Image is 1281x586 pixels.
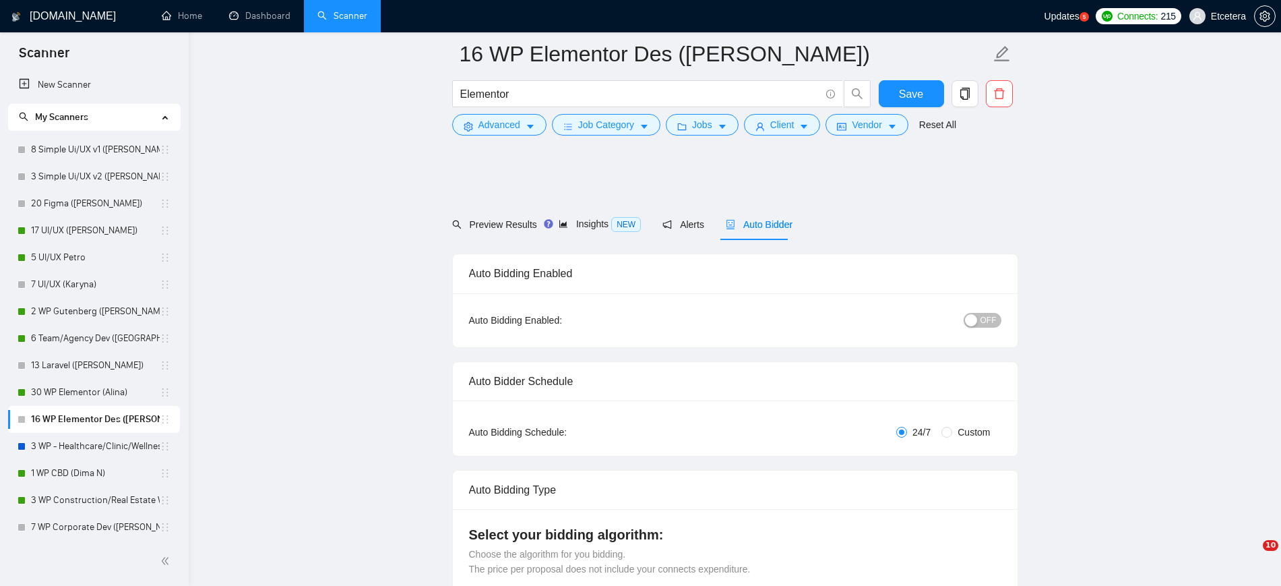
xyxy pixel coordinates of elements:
button: settingAdvancedcaret-down [452,114,546,136]
button: barsJob Categorycaret-down [552,114,660,136]
a: 7 UI/UX (Karyna) [31,271,160,298]
li: New Scanner [8,71,180,98]
li: 8 Simple Ui/UX v1 (Lesnik Anton) [8,136,180,163]
li: 3 Simple Ui/UX v2 (Lesnik Anton) [8,163,180,190]
a: setting [1254,11,1276,22]
span: holder [160,198,170,209]
input: Scanner name... [460,37,991,71]
span: edit [993,45,1011,63]
span: Scanner [8,43,80,71]
a: 3 WP Construction/Real Estate Website Development ([PERSON_NAME] B) [31,487,160,514]
span: Connects: [1117,9,1158,24]
li: 7 UI/UX (Karyna) [8,271,180,298]
span: holder [160,252,170,263]
span: Jobs [692,117,712,132]
button: search [844,80,871,107]
span: Updates [1044,11,1080,22]
span: setting [464,121,473,131]
a: searchScanner [317,10,367,22]
a: 5 UI/UX Petro [31,244,160,271]
a: 1 WP CBD (Dima N) [31,460,160,487]
li: 7 WP Corporate Dev (Dmytro B) [8,514,180,541]
span: caret-down [639,121,649,131]
li: 6 Team/Agency Dev (Eugene) [8,325,180,352]
li: 1 WP CBD (Dima N) [8,460,180,487]
a: 20 Figma ([PERSON_NAME]) [31,190,160,217]
img: logo [11,6,21,28]
span: holder [160,225,170,236]
li: 2 WP Gutenberg (Dmytro Br) [8,298,180,325]
span: double-left [160,554,174,568]
div: Auto Bidding Enabled: [469,313,646,328]
button: userClientcaret-down [744,114,821,136]
span: holder [160,387,170,398]
span: idcard [837,121,846,131]
span: bars [563,121,573,131]
div: Auto Bidding Schedule: [469,425,646,440]
span: folder [677,121,687,131]
a: 30 WP Elementor (Alina) [31,379,160,406]
span: user [1193,11,1202,21]
span: info-circle [826,90,835,98]
span: Preview Results [452,219,537,230]
text: 5 [1082,14,1086,20]
a: 6 Team/Agency Dev ([GEOGRAPHIC_DATA]) [31,325,160,352]
span: area-chart [559,219,568,229]
a: 3 Simple Ui/UX v2 ([PERSON_NAME]) [31,163,160,190]
li: 16 WP Elementor Des (Alexey) [8,406,180,433]
span: My Scanners [35,111,88,123]
span: caret-down [887,121,897,131]
span: user [755,121,765,131]
span: Alerts [662,219,704,230]
button: setting [1254,5,1276,27]
span: Custom [952,425,995,440]
li: 5 UI/UX Petro [8,244,180,271]
li: 30 WP Elementor (Alina) [8,379,180,406]
span: caret-down [799,121,809,131]
span: holder [160,441,170,452]
span: NEW [611,217,641,232]
span: Auto Bidder [726,219,792,230]
iframe: Intercom live chat [1235,540,1268,573]
span: notification [662,220,672,229]
a: 7 WP Corporate Dev ([PERSON_NAME] B) [31,514,160,541]
img: upwork-logo.png [1102,11,1113,22]
span: holder [160,360,170,371]
span: delete [987,88,1012,100]
span: Job Category [578,117,634,132]
span: holder [160,306,170,317]
li: 13 Laravel (Alexey Ryabovol) [8,352,180,379]
div: Auto Bidding Type [469,471,1001,509]
span: search [844,88,870,100]
span: copy [952,88,978,100]
span: holder [160,495,170,506]
a: 3 WP - Healthcare/Clinic/Wellness/Beauty (Dima N) [31,433,160,460]
span: Client [770,117,794,132]
button: copy [951,80,978,107]
div: Auto Bidding Enabled [469,254,1001,293]
a: Reset All [919,117,956,132]
span: holder [160,468,170,479]
span: 10 [1263,540,1278,551]
a: 8 Simple Ui/UX v1 ([PERSON_NAME]) [31,136,160,163]
a: New Scanner [19,71,169,98]
span: holder [160,144,170,155]
span: Choose the algorithm for you bidding. The price per proposal does not include your connects expen... [469,549,751,575]
a: 17 UI/UX ([PERSON_NAME]) [31,217,160,244]
span: holder [160,333,170,344]
span: robot [726,220,735,229]
div: Tooltip anchor [542,218,555,230]
a: 16 WP Elementor Des ([PERSON_NAME]) [31,406,160,433]
span: Save [899,86,923,102]
a: 13 Laravel ([PERSON_NAME]) [31,352,160,379]
span: holder [160,279,170,290]
a: homeHome [162,10,202,22]
span: caret-down [526,121,535,131]
span: search [19,112,28,121]
span: holder [160,522,170,533]
span: OFF [980,313,997,328]
span: caret-down [718,121,727,131]
span: holder [160,171,170,182]
span: search [452,220,462,229]
span: Vendor [852,117,881,132]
